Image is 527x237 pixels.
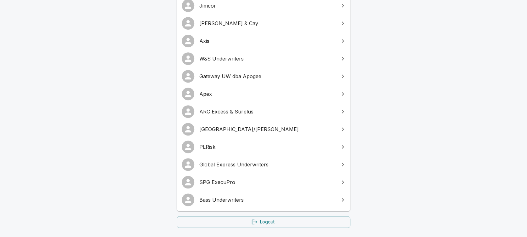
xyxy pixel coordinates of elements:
span: [PERSON_NAME] & Cay [199,20,335,27]
a: [GEOGRAPHIC_DATA]/[PERSON_NAME] [177,120,350,138]
a: W&S Underwriters [177,50,350,67]
a: ARC Excess & Surplus [177,103,350,120]
a: Global Express Underwriters [177,156,350,173]
span: ARC Excess & Surplus [199,108,335,115]
a: SPG ExecuPro [177,173,350,191]
a: Axis [177,32,350,50]
a: PLRisk [177,138,350,156]
span: Axis [199,37,335,45]
span: Gateway UW dba Apogee [199,72,335,80]
span: W&S Underwriters [199,55,335,62]
span: Apex [199,90,335,98]
a: Gateway UW dba Apogee [177,67,350,85]
a: [PERSON_NAME] & Cay [177,14,350,32]
span: [GEOGRAPHIC_DATA]/[PERSON_NAME] [199,125,335,133]
span: SPG ExecuPro [199,178,335,186]
span: PLRisk [199,143,335,151]
span: Bass Underwriters [199,196,335,204]
a: Logout [177,216,350,228]
a: Apex [177,85,350,103]
span: Jimcor [199,2,335,9]
a: Bass Underwriters [177,191,350,209]
span: Global Express Underwriters [199,161,335,168]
